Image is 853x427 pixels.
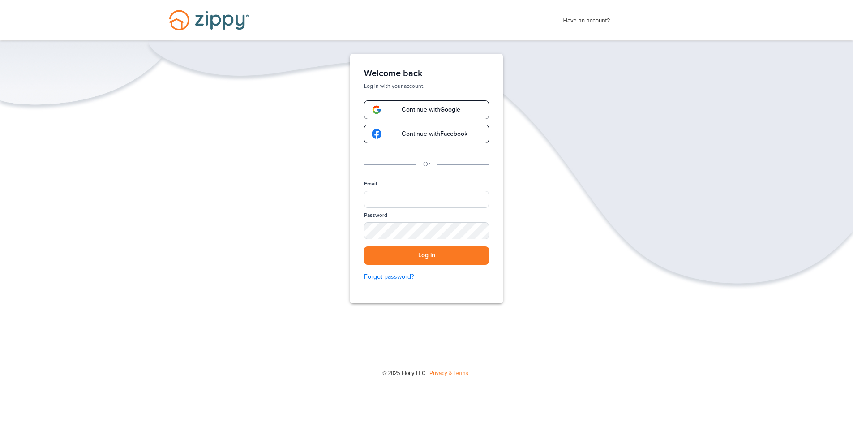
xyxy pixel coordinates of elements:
[364,272,489,282] a: Forgot password?
[364,125,489,143] a: google-logoContinue withFacebook
[382,370,425,376] span: © 2025 Floify LLC
[423,160,430,169] p: Or
[372,129,381,139] img: google-logo
[364,191,489,208] input: Email
[364,68,489,79] h1: Welcome back
[364,180,377,188] label: Email
[393,107,460,113] span: Continue with Google
[364,211,387,219] label: Password
[364,222,489,239] input: Password
[429,370,468,376] a: Privacy & Terms
[563,11,610,26] span: Have an account?
[393,131,467,137] span: Continue with Facebook
[364,100,489,119] a: google-logoContinue withGoogle
[364,82,489,90] p: Log in with your account.
[364,246,489,265] button: Log in
[372,105,381,115] img: google-logo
